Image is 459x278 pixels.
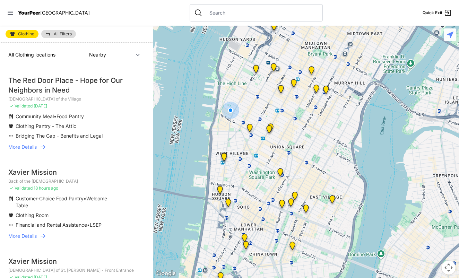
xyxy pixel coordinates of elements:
a: All Filters [41,30,76,38]
div: Back of the Church [265,125,274,136]
span: More Details [8,144,37,150]
span: • [84,196,86,201]
div: Greenwich Village [220,153,228,164]
div: Art and Acceptance LGBTQIA2S+ Program [220,153,228,164]
p: Back of the [DEMOGRAPHIC_DATA] [8,179,145,184]
span: • [87,222,90,228]
div: New Location, Headquarters [277,85,285,96]
div: Lower East Side Youth Drop-in Center. Yellow doors with grey buzzer on the right [288,242,297,253]
div: Bowery Campus [278,200,286,211]
span: Clothing [18,32,34,36]
div: Chelsea [252,65,260,76]
span: 18 hours ago [34,185,58,191]
span: All Clothing locations [8,52,55,58]
div: Xavier Mission [8,167,145,177]
img: Google [155,269,177,278]
div: Metro Baptist Church [270,22,278,33]
span: ✓ Validated [10,185,33,191]
div: Harvey Milk High School [276,168,285,179]
div: Greater New York City [312,85,321,96]
div: Church of the Village [245,124,254,135]
span: Customer-Choice Food Pantry [16,196,84,201]
div: Tribeca Campus/New York City Rescue Mission [240,234,249,245]
div: Antonio Olivieri Drop-in Center [269,63,278,74]
div: Mainchance Adult Drop-in Center [322,86,330,97]
a: Quick Exit [423,9,452,17]
div: St. Joseph House [287,198,295,209]
span: Community Meal [16,113,54,119]
span: All Filters [54,32,72,36]
p: [DEMOGRAPHIC_DATA] of St. [PERSON_NAME] - Front Entrance [8,268,145,273]
a: Open this area in Google Maps (opens a new window) [155,269,177,278]
a: More Details [8,233,145,240]
span: Food Pantry [57,113,84,119]
span: LSEP [90,222,102,228]
span: [DATE] [34,103,47,108]
span: ✓ Validated [10,103,33,108]
div: Maryhouse [291,192,299,203]
span: Clothing Room [16,212,49,218]
span: Financial and Rental Assistance [16,222,87,228]
span: YourPeer [18,10,40,16]
div: University Community Social Services (UCSS) [302,205,310,216]
div: Main Location, SoHo, DYCD Youth Drop-in Center [224,199,233,210]
div: The Red Door Place - Hope for Our Neighbors in Need [8,76,145,95]
span: [GEOGRAPHIC_DATA] [40,10,90,16]
span: Clothing Pantry - The Attic [16,123,76,129]
div: Church of St. Francis Xavier - Front Entrance [266,123,275,134]
a: YourPeer[GEOGRAPHIC_DATA] [18,11,90,15]
div: Headquarters [289,79,298,90]
div: You are here! [222,102,239,119]
span: More Details [8,233,37,240]
span: Quick Exit [423,10,442,16]
p: [DEMOGRAPHIC_DATA] of the Village [8,96,145,102]
span: Bridging The Gap - Benefits and Legal [16,133,103,139]
div: Manhattan [328,195,337,206]
div: Manhattan Criminal Court [242,241,250,252]
a: More Details [8,144,145,150]
div: Xavier Mission [8,257,145,266]
span: • [54,113,57,119]
input: Search [205,9,318,16]
a: Clothing [6,30,38,38]
button: Map camera controls [442,261,456,275]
